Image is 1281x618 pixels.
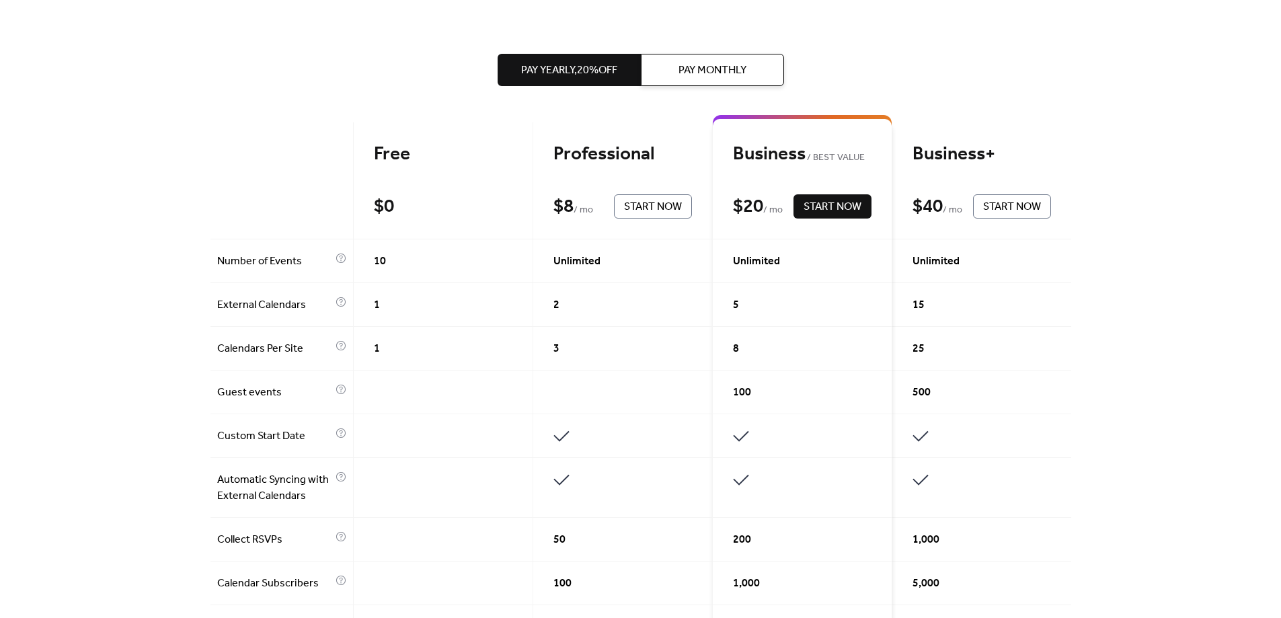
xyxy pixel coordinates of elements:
div: Business+ [913,143,1051,166]
span: 2 [553,297,559,313]
span: 50 [553,532,566,548]
button: Pay Monthly [641,54,784,86]
span: 1,000 [913,532,939,548]
span: Start Now [804,199,861,215]
span: Start Now [983,199,1041,215]
span: 25 [913,341,925,357]
div: $ 20 [733,195,763,219]
span: Start Now [624,199,682,215]
div: Free [374,143,512,166]
span: / mo [763,202,783,219]
span: Unlimited [733,254,780,270]
span: 1,000 [733,576,760,592]
span: 5 [733,297,739,313]
span: Collect RSVPs [217,532,332,548]
span: Unlimited [553,254,600,270]
span: Pay Monthly [678,63,746,79]
span: Custom Start Date [217,428,332,445]
button: Pay Yearly,20%off [498,54,641,86]
div: $ 0 [374,195,394,219]
button: Start Now [973,194,1051,219]
div: Business [733,143,871,166]
span: 3 [553,341,559,357]
span: 5,000 [913,576,939,592]
span: 1 [374,297,380,313]
span: 500 [913,385,931,401]
span: External Calendars [217,297,332,313]
span: Pay Yearly, 20% off [521,63,617,79]
span: 8 [733,341,739,357]
span: Automatic Syncing with External Calendars [217,472,332,504]
button: Start Now [793,194,871,219]
span: Calendar Subscribers [217,576,332,592]
span: 100 [733,385,751,401]
div: $ 40 [913,195,943,219]
div: $ 8 [553,195,574,219]
span: Guest events [217,385,332,401]
span: Calendars Per Site [217,341,332,357]
span: 10 [374,254,386,270]
span: Number of Events [217,254,332,270]
span: / mo [943,202,962,219]
div: Professional [553,143,692,166]
span: 15 [913,297,925,313]
span: 200 [733,532,751,548]
span: BEST VALUE [806,150,865,166]
span: 1 [374,341,380,357]
span: Unlimited [913,254,960,270]
button: Start Now [614,194,692,219]
span: / mo [574,202,593,219]
span: 100 [553,576,572,592]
